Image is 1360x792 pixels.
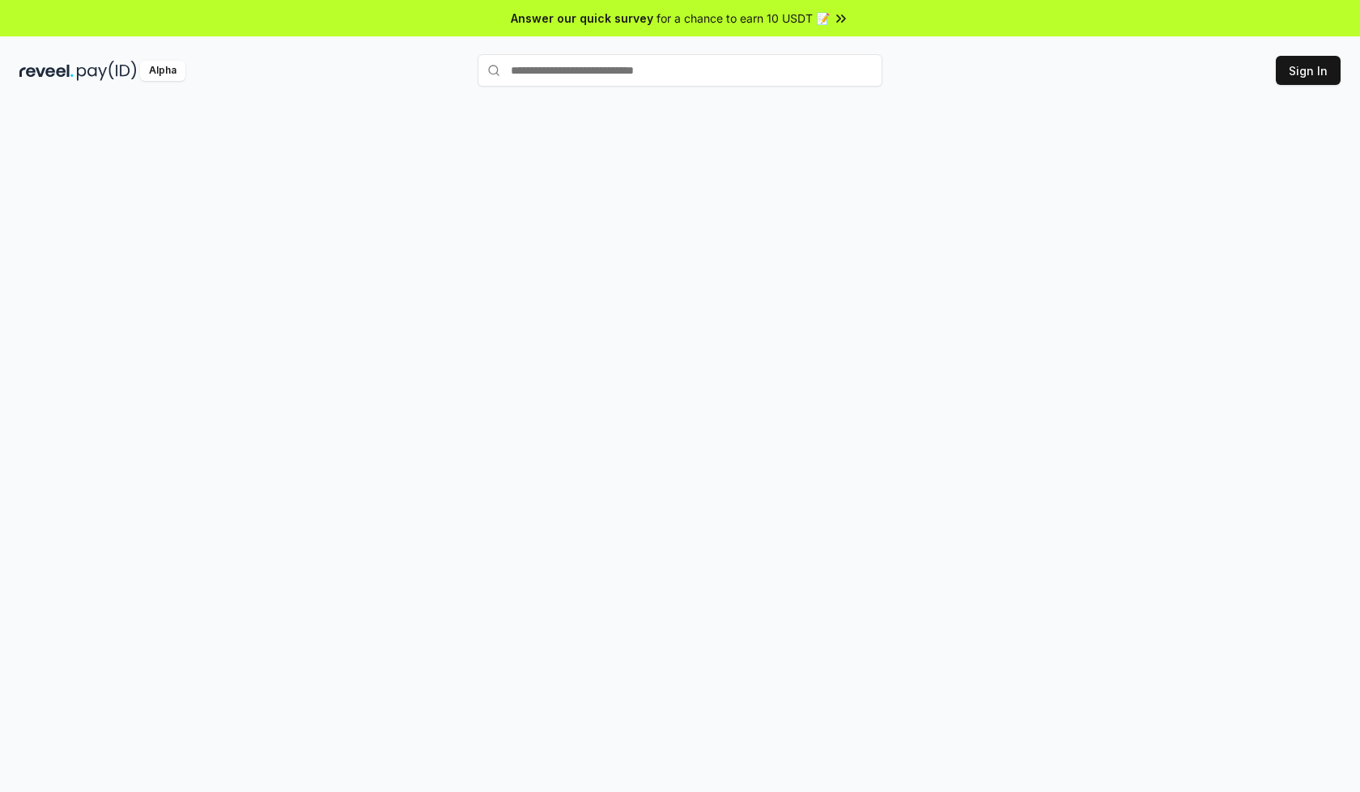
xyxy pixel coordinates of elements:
[77,61,137,81] img: pay_id
[19,61,74,81] img: reveel_dark
[657,10,830,27] span: for a chance to earn 10 USDT 📝
[140,61,185,81] div: Alpha
[511,10,653,27] span: Answer our quick survey
[1276,56,1341,85] button: Sign In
